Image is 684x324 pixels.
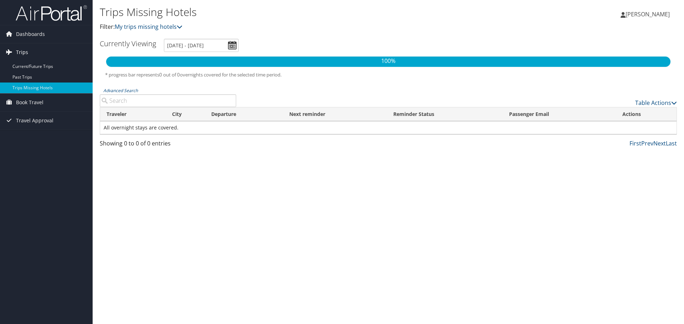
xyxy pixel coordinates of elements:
[100,94,236,107] input: Advanced Search
[100,22,484,32] p: Filter:
[16,43,28,61] span: Trips
[106,57,670,66] p: 100%
[16,25,45,43] span: Dashboards
[387,107,503,121] th: Reminder Status
[653,139,666,147] a: Next
[616,107,677,121] th: Actions
[164,39,239,52] input: [DATE] - [DATE]
[100,139,236,151] div: Showing 0 to 0 of 0 entries
[166,107,205,121] th: City: activate to sort column ascending
[100,5,484,20] h1: Trips Missing Hotels
[100,107,166,121] th: Traveler: activate to sort column ascending
[159,71,180,78] span: 0 out of 0
[16,112,53,129] span: Travel Approval
[16,94,43,111] span: Book Travel
[115,23,182,31] a: My trips missing hotels
[105,71,672,78] h5: * progress bar represents overnights covered for the selected time period.
[666,139,677,147] a: Last
[635,99,677,107] a: Table Actions
[16,5,87,21] img: airportal-logo.png
[205,107,283,121] th: Departure: activate to sort column descending
[626,10,670,18] span: [PERSON_NAME]
[641,139,653,147] a: Prev
[621,4,677,25] a: [PERSON_NAME]
[283,107,387,121] th: Next reminder
[100,39,156,48] h3: Currently Viewing
[629,139,641,147] a: First
[503,107,616,121] th: Passenger Email: activate to sort column ascending
[100,121,677,134] td: All overnight stays are covered.
[103,87,138,94] a: Advanced Search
